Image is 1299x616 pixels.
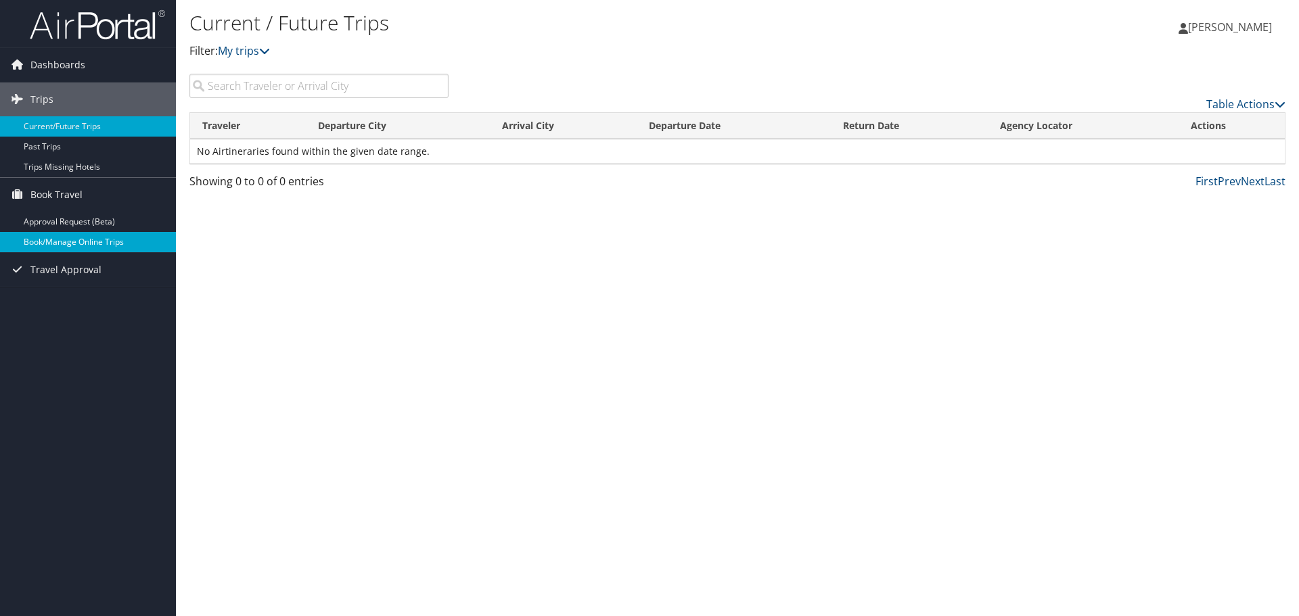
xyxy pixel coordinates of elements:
span: Trips [30,82,53,116]
a: Table Actions [1206,97,1285,112]
th: Arrival City: activate to sort column ascending [490,113,637,139]
div: Showing 0 to 0 of 0 entries [189,173,449,196]
input: Search Traveler or Arrival City [189,74,449,98]
th: Return Date: activate to sort column ascending [831,113,988,139]
a: First [1195,174,1218,189]
a: Next [1241,174,1264,189]
a: [PERSON_NAME] [1179,7,1285,47]
td: No Airtineraries found within the given date range. [190,139,1285,164]
a: My trips [218,43,270,58]
span: Book Travel [30,178,83,212]
th: Departure Date: activate to sort column descending [637,113,831,139]
a: Prev [1218,174,1241,189]
span: Dashboards [30,48,85,82]
th: Actions [1179,113,1285,139]
h1: Current / Future Trips [189,9,920,37]
span: Travel Approval [30,253,101,287]
th: Traveler: activate to sort column ascending [190,113,306,139]
th: Agency Locator: activate to sort column ascending [988,113,1179,139]
span: [PERSON_NAME] [1188,20,1272,34]
a: Last [1264,174,1285,189]
p: Filter: [189,43,920,60]
th: Departure City: activate to sort column ascending [306,113,490,139]
img: airportal-logo.png [30,9,165,41]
